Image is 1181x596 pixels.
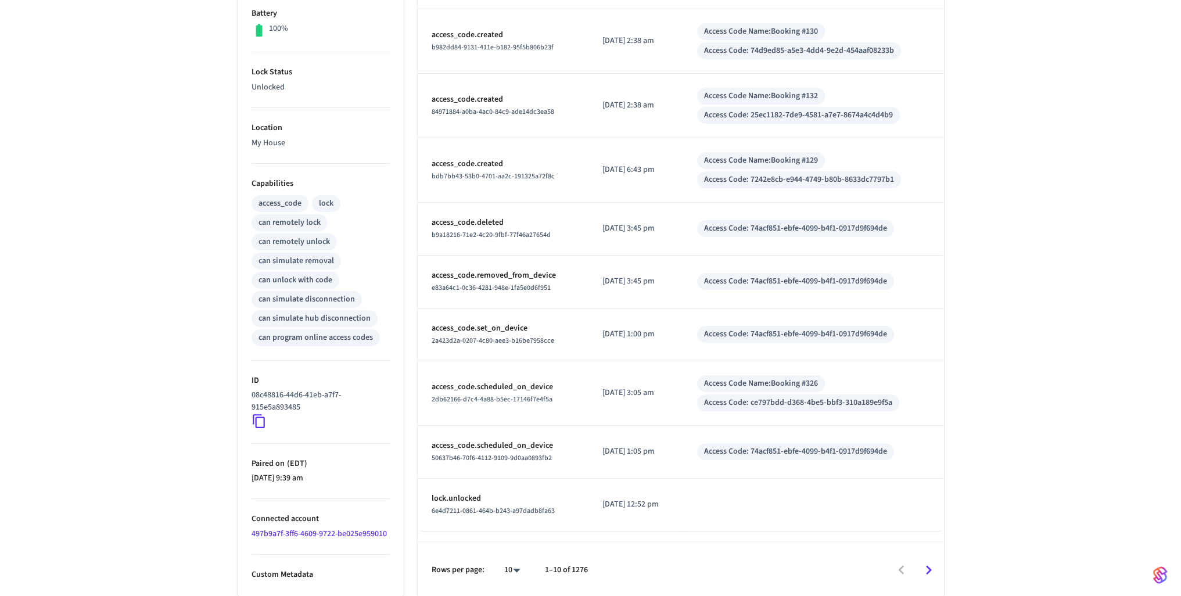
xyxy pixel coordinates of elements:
p: Connected account [252,513,390,525]
p: Battery [252,8,390,20]
p: access_code.deleted [432,217,575,229]
span: b982dd84-9131-411e-b182-95f5b806b23f [432,42,554,52]
div: Access Code: 74acf851-ebfe-4099-b4f1-0917d9f694de [704,446,887,458]
span: 2a423d2a-0207-4c80-aee3-b16be7958cce [432,336,554,346]
div: Access Code: 74acf851-ebfe-4099-b4f1-0917d9f694de [704,222,887,235]
p: access_code.created [432,158,575,170]
div: 10 [498,562,526,579]
div: access_code [259,198,301,210]
div: can simulate hub disconnection [259,313,371,325]
div: Access Code Name: Booking #132 [704,90,818,102]
p: Paired on [252,458,390,470]
div: can unlock with code [259,274,332,286]
div: Access Code: 74acf851-ebfe-4099-b4f1-0917d9f694de [704,275,887,288]
p: Lock Status [252,66,390,78]
div: Access Code: 74acf851-ebfe-4099-b4f1-0917d9f694de [704,328,887,340]
span: bdb7bb43-53b0-4701-aa2c-191325a72f8c [432,171,555,181]
div: Access Code: 25ec1182-7de9-4581-a7e7-8674a4c4d4b9 [704,109,893,121]
div: Access Code Name: Booking #130 [704,26,818,38]
div: can simulate disconnection [259,293,355,306]
span: 50637b46-70f6-4112-9109-9d0aa0893fb2 [432,453,552,463]
p: [DATE] 2:38 am [602,35,669,47]
p: access_code.created [432,29,575,41]
p: [DATE] 12:52 pm [602,498,669,511]
p: Rows per page: [432,564,484,576]
div: lock [319,198,333,210]
p: [DATE] 3:45 pm [602,275,669,288]
span: 2db62166-d7c4-4a88-b5ec-17146f7e4f5a [432,394,552,404]
p: [DATE] 2:38 am [602,99,669,112]
div: can remotely lock [259,217,321,229]
span: e83a64c1-0c36-4281-948e-1fa5e0d6f951 [432,283,551,293]
a: 497b9a7f-3ff6-4609-9722-be025e959010 [252,528,387,540]
p: lock.unlocked [432,493,575,505]
span: 84971884-a0ba-4ac0-84c9-ade14dc3ea58 [432,107,554,117]
p: Capabilities [252,178,390,190]
p: Unlocked [252,81,390,94]
div: Access Code Name: Booking #129 [704,155,818,167]
p: My House [252,137,390,149]
div: Access Code Name: Booking #326 [704,378,818,390]
div: Access Code: 74d9ed85-a5e3-4dd4-9e2d-454aaf08233b [704,45,894,57]
p: [DATE] 9:39 am [252,472,390,484]
span: b9a18216-71e2-4c20-9fbf-77f46a27654d [432,230,551,240]
p: [DATE] 3:05 am [602,387,669,399]
p: 08c48816-44d6-41eb-a7f7-915e5a893485 [252,389,385,414]
span: ( EDT ) [285,458,307,469]
p: [DATE] 1:05 pm [602,446,669,458]
p: access_code.scheduled_on_device [432,381,575,393]
p: Custom Metadata [252,569,390,581]
div: Access Code: ce797bdd-d368-4be5-bbf3-310a189e9f5a [704,397,892,409]
p: 100% [269,23,288,35]
p: Location [252,122,390,134]
p: access_code.scheduled_on_device [432,440,575,452]
p: ID [252,375,390,387]
div: can program online access codes [259,332,373,344]
p: access_code.removed_from_device [432,270,575,282]
p: [DATE] 6:43 pm [602,164,669,176]
p: 1–10 of 1276 [545,564,588,576]
div: can simulate removal [259,255,334,267]
div: Access Code: 7242e8cb-e944-4749-b80b-8633dc7797b1 [704,174,894,186]
p: [DATE] 1:00 pm [602,328,669,340]
button: Go to next page [915,556,942,584]
p: access_code.set_on_device [432,322,575,335]
p: [DATE] 3:45 pm [602,222,669,235]
img: SeamLogoGradient.69752ec5.svg [1153,566,1167,584]
span: 6e4d7211-0861-464b-b243-a97dadb8fa63 [432,506,555,516]
div: can remotely unlock [259,236,330,248]
p: access_code.created [432,94,575,106]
